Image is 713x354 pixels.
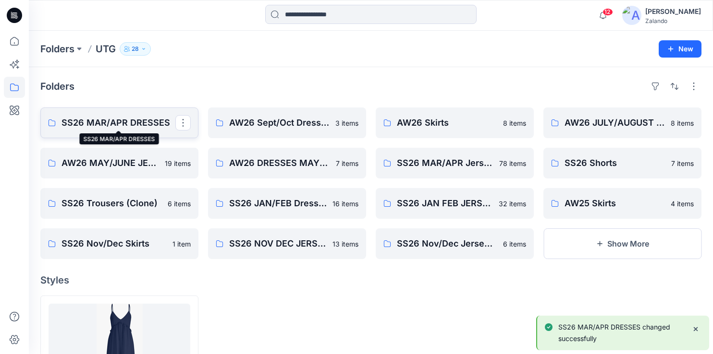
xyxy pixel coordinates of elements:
span: 12 [602,8,613,16]
a: SS26 Trousers (Clone)6 items [40,188,198,219]
p: SS26 MAR/APR DRESSES changed successfully [558,321,684,344]
p: SS26 Nov/Dec Skirts [61,237,167,250]
p: 8 items [503,118,526,128]
a: SS26 NOV DEC JERSEY TOPS13 items [208,228,366,259]
p: 4 items [671,199,694,209]
a: SS26 Nov/Dec Jersey Dresses6 items [376,228,534,259]
p: 8 items [671,118,694,128]
p: 19 items [165,158,191,168]
img: avatar [622,6,641,25]
a: AW26 JULY/AUGUST JERSEY TOPS8 items [543,107,701,138]
p: SS26 MAR/APR Jersey Tops [397,156,493,170]
a: AW26 Sept/Oct Dresses / Jumpsuits3 items [208,107,366,138]
a: Folders [40,42,74,56]
a: AW26 DRESSES MAY/JUNE7 items [208,148,366,178]
p: SS26 Nov/Dec Jersey Dresses [397,237,497,250]
a: SS26 MAR/APR Jersey Tops78 items [376,148,534,178]
p: UTG [96,42,116,56]
p: 78 items [499,158,526,168]
p: AW26 DRESSES MAY/JUNE [229,156,330,170]
p: 13 items [332,239,358,249]
button: New [659,40,701,58]
p: 3 items [335,118,358,128]
p: SS26 NOV DEC JERSEY TOPS [229,237,327,250]
p: 7 items [336,158,358,168]
p: AW26 Skirts [397,116,497,130]
p: AW26 Sept/Oct Dresses / Jumpsuits [229,116,330,130]
p: 28 [132,44,139,54]
p: AW25 Skirts [565,197,665,210]
p: AW26 MAY/JUNE JERSEY TOPS [61,156,159,170]
p: SS26 Shorts [565,156,665,170]
button: Show More [543,228,701,259]
p: 6 items [503,239,526,249]
p: SS26 Trousers (Clone) [61,197,162,210]
p: SS26 JAN FEB JERSEY TOPS [397,197,493,210]
div: [PERSON_NAME] [645,6,701,17]
p: 16 items [332,199,358,209]
div: Notifications-bottom-right [532,312,713,354]
a: SS26 JAN/FEB Dresses & Jumpsuits16 items [208,188,366,219]
a: SS26 Nov/Dec Skirts1 item [40,228,198,259]
a: SS26 Shorts7 items [543,148,701,178]
p: AW26 JULY/AUGUST JERSEY TOPS [565,116,665,130]
a: AW26 MAY/JUNE JERSEY TOPS19 items [40,148,198,178]
p: 32 items [499,199,526,209]
p: SS26 JAN/FEB Dresses & Jumpsuits [229,197,327,210]
a: AW25 Skirts4 items [543,188,701,219]
p: SS26 MAR/APR DRESSES [61,116,175,130]
p: 6 items [168,199,191,209]
a: AW26 Skirts8 items [376,107,534,138]
a: SS26 MAR/APR DRESSES [40,107,198,138]
h4: Folders [40,81,74,92]
a: SS26 JAN FEB JERSEY TOPS32 items [376,188,534,219]
button: 28 [120,42,151,56]
div: Zalando [645,17,701,24]
p: 7 items [671,158,694,168]
p: 1 item [172,239,191,249]
h4: Styles [40,274,701,286]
